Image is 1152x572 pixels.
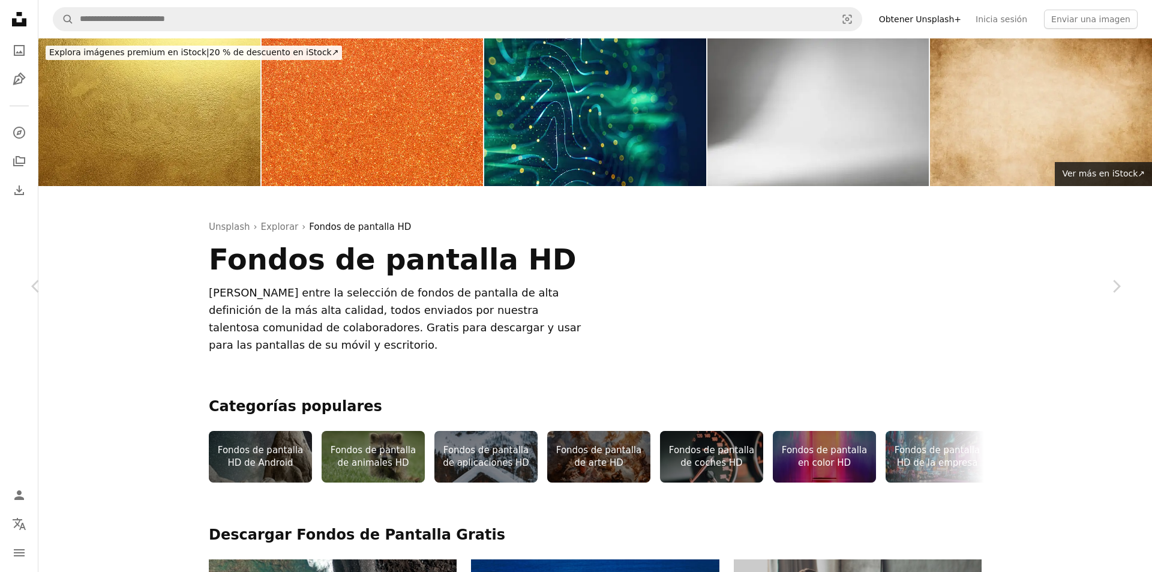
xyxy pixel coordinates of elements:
[886,431,989,483] a: Fondos de pantalla HD de la empresa
[7,541,31,565] button: Menú
[209,220,982,234] div: › ›
[209,397,982,417] h2: Categorías populares
[1062,169,1145,178] span: Ver más en iStock ↗
[660,431,763,483] a: Fondos de pantalla de coches HD
[773,431,876,483] a: Fondos de pantalla en color HD
[7,38,31,62] a: Fotos
[262,38,484,186] img: Textura de fondo abstracto naranja brillante
[209,220,250,234] a: Unsplash
[53,8,74,31] button: Buscar en Unsplash
[7,149,31,173] a: Colecciones
[1055,162,1152,186] a: Ver más en iStock↗
[322,431,425,483] a: Fondos de pantalla de animales HD
[7,483,31,507] a: Iniciar sesión / Registrarse
[209,284,588,354] div: [PERSON_NAME] entre la selección de fondos de pantalla de alta definición de la más alta calidad,...
[209,244,719,275] h1: Fondos de pantalla HD
[7,67,31,91] a: Ilustraciones
[484,38,706,186] img: Fondo de tecnología con líneas fluidas y partículas de luz
[53,7,862,31] form: Encuentra imágenes en todo el sitio
[434,431,538,483] a: Fondos de pantalla de aplicaciones HD
[1080,229,1152,344] a: Siguiente
[7,512,31,536] button: Idioma
[968,10,1034,29] a: Inicia sesión
[547,431,650,483] a: Fondos de pantalla de arte HD
[707,38,929,186] img: Abstract white background
[38,38,260,186] img: Brushed Gold
[261,220,299,234] a: Explorar
[49,47,209,57] span: Explora imágenes premium en iStock |
[309,220,411,234] a: Fondos de pantalla HD
[872,10,968,29] a: Obtener Unsplash+
[1044,10,1138,29] button: Enviar una imagen
[38,38,349,67] a: Explora imágenes premium en iStock|20 % de descuento en iStock↗
[209,526,982,545] h2: Descargar Fondos de Pantalla Gratis
[930,38,1152,186] img: Grunge paper texture or background.
[7,178,31,202] a: Historial de descargas
[7,121,31,145] a: Explorar
[209,431,312,483] a: Fondos de pantalla HD de Android
[833,8,862,31] button: Búsqueda visual
[49,47,338,57] span: 20 % de descuento en iStock ↗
